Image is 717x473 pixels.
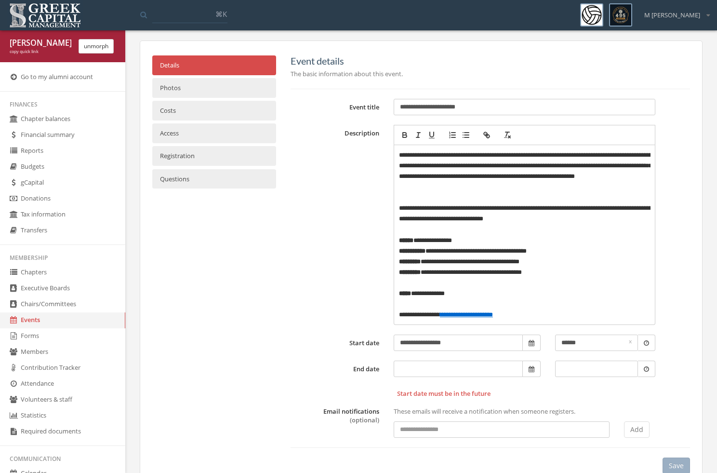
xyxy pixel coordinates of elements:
[397,389,690,398] span: Start date must be in the future
[10,38,71,49] div: [PERSON_NAME] [PERSON_NAME]
[283,99,387,112] label: Event title
[624,421,650,438] button: Add
[283,361,387,374] label: End date
[291,68,690,79] p: The basic information about this event.
[79,39,114,54] button: unmorph
[291,55,690,66] h5: Event details
[625,336,635,346] a: clear
[152,146,276,166] a: Registration
[350,416,379,424] span: (optional)
[152,123,276,143] a: Access
[152,55,276,75] a: Details
[283,335,387,348] label: Start date
[638,3,710,20] div: M [PERSON_NAME]
[323,407,379,425] label: Email notifications
[215,9,227,19] span: ⌘K
[152,101,276,121] a: Costs
[644,11,700,20] span: M [PERSON_NAME]
[152,169,276,189] a: Questions
[394,406,655,417] p: These emails will receive a notification when someone registers.
[152,78,276,98] a: Photos
[283,125,387,138] label: Description
[10,49,71,55] div: copy quick link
